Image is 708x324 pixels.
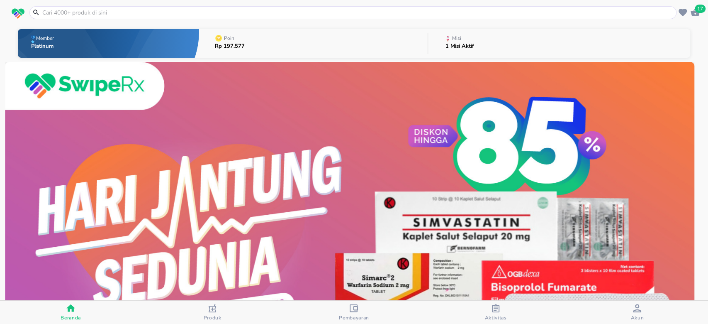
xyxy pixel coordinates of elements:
span: 17 [695,5,706,13]
button: Pembayaran [283,301,425,324]
button: Produk [141,301,283,324]
img: logo_swiperx_s.bd005f3b.svg [12,8,24,19]
p: Poin [224,36,234,41]
button: Misi1 Misi Aktif [428,27,690,60]
span: Akun [630,314,644,321]
span: Aktivitas [484,314,506,321]
button: Akun [567,301,708,324]
span: Beranda [61,314,81,321]
p: Misi [452,36,461,41]
button: Aktivitas [425,301,566,324]
input: Cari 4000+ produk di sini [41,8,674,17]
button: 17 [689,6,701,19]
p: Rp 197.577 [215,44,245,49]
span: Pembayaran [339,314,369,321]
p: 1 Misi Aktif [445,44,474,49]
button: MemberPlatinum [18,27,200,60]
button: PoinRp 197.577 [199,27,428,60]
span: Produk [204,314,221,321]
p: Platinum [31,44,56,49]
p: Member [36,36,54,41]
